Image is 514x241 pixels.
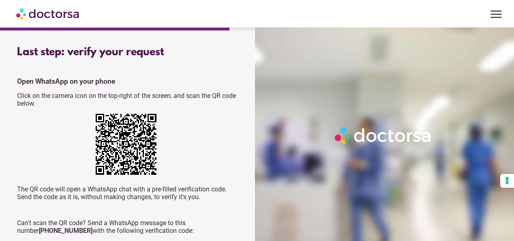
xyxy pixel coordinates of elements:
p: Can't scan the QR code? Send a WhatsApp message to this number with the following verification code: [17,219,239,234]
img: Logo-Doctorsa-trans-White-partial-flat.png [332,124,435,147]
button: Your consent preferences for tracking technologies [500,174,514,188]
p: The QR code will open a WhatsApp chat with a pre-filled verification code. Send the code as it is... [17,185,239,201]
div: https://wa.me/+12673231263?text=My+request+verification+code+is+581170 [96,114,161,179]
img: 6hu580AAAAGSURBVAMABmFPS0zzXncAAAAASUVORK5CYII= [96,114,156,175]
strong: [PHONE_NUMBER] [39,227,92,234]
p: Click on the camera icon on the top-right of the screen, and scan the QR code below. [17,92,239,107]
strong: Open WhatsApp on your phone [17,77,115,85]
img: Doctorsa.com [16,4,80,23]
div: Last step: verify your request [17,46,239,59]
span: menu [488,7,504,22]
